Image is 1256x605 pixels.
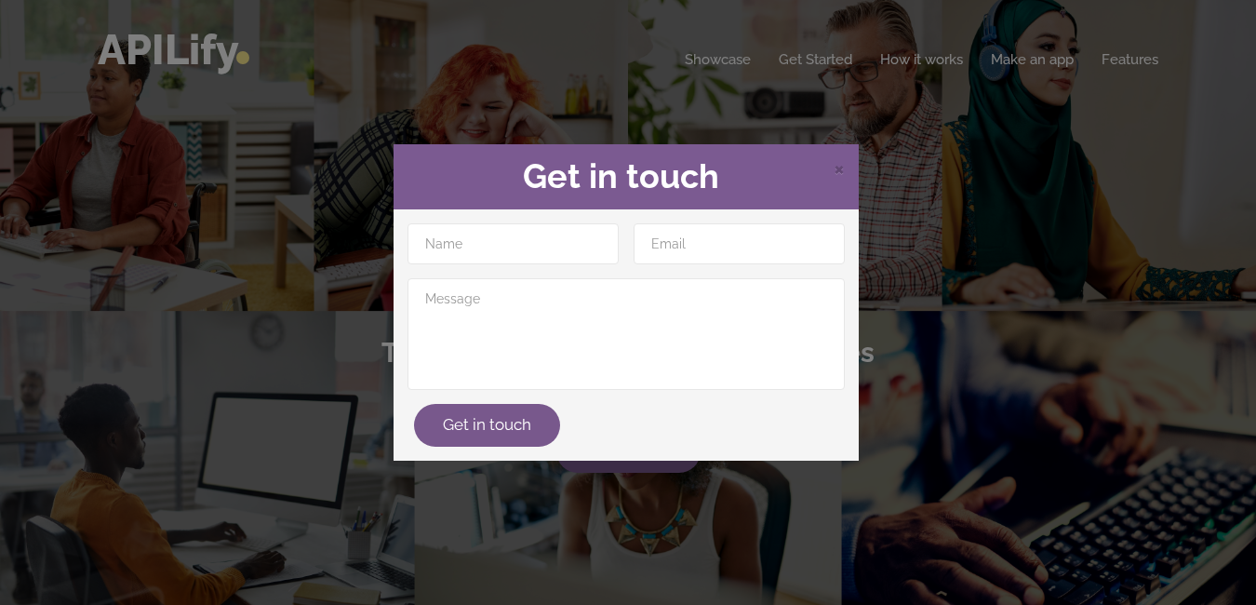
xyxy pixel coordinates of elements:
[414,404,560,447] button: Get in touch
[834,154,845,181] span: ×
[408,158,845,195] h2: Get in touch
[408,223,619,264] input: Name
[834,156,845,180] span: Close
[634,223,845,264] input: Email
